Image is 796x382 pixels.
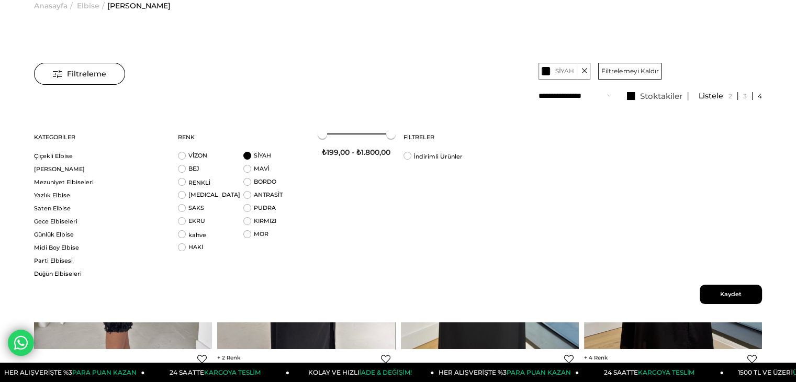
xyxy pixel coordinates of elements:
[507,368,571,376] span: PARA PUAN KAZAN
[359,368,411,376] span: İADE & DEĞİŞİM!
[638,368,694,376] span: KARGOYA TESLİM
[622,92,688,100] a: Stoktakiler
[34,231,165,239] a: Günlük Elbise
[640,91,682,101] span: Stoktakiler
[254,204,276,211] a: PUDRA
[34,257,165,265] a: Parti Elbisesi
[564,354,574,364] a: Favorilere Ekle
[254,165,270,172] a: MAVİ
[254,178,276,185] a: BORDO
[243,152,309,165] li: SİYAH
[204,368,260,376] span: KARGOYA TESLİM
[188,231,206,239] a: kahve
[599,63,661,79] a: Filtrelemeyi Kaldır
[381,354,390,364] a: Favorilere Ekle
[555,65,574,77] span: SİYAH
[197,354,207,364] a: Favorilere Ekle
[34,218,165,226] a: Gece Elbiseleri
[53,63,106,84] span: Filtreleme
[254,152,271,159] a: SİYAH
[188,243,203,251] a: HAKİ
[243,204,309,217] li: PUDRA
[178,191,243,204] li: BEYAZ
[700,285,762,304] span: Kaydet
[34,123,165,152] a: Kategoriler
[34,165,165,173] a: [PERSON_NAME]
[747,354,757,364] a: Favorilere Ekle
[254,230,268,238] a: MOR
[243,217,309,230] li: KIRMIZI
[178,243,243,256] li: HAKİ
[188,152,207,159] a: VİZON
[322,145,390,157] div: ₺199,00 - ₺1.800,00
[178,165,243,178] li: BEJ
[34,152,165,160] a: Çiçekli Elbise
[188,179,210,186] a: RENKLİ
[178,230,243,243] li: kahve
[243,191,309,204] li: ANTRASİT
[188,191,240,198] a: [MEDICAL_DATA]
[145,363,290,382] a: 24 SAATTEKARGOYA TESLİM
[178,217,243,230] li: EKRU
[178,204,243,217] li: SAKS
[178,123,309,152] a: Renk
[434,363,579,382] a: HER ALIŞVERİŞTE %3PARA PUAN KAZAN
[72,368,137,376] span: PARA PUAN KAZAN
[403,152,469,165] li: İndirimli Ürünler
[254,191,283,198] a: ANTRASİT
[34,270,165,278] a: Düğün Elbiseleri
[34,192,165,199] a: Yazlık Elbise
[188,165,199,172] a: BEJ
[217,354,240,361] span: 2
[414,153,463,160] a: İndirimli Ürünler
[34,244,165,252] a: Midi Boy Elbise
[178,152,243,165] li: VİZON
[34,178,165,186] a: Mezuniyet Elbiseleri
[601,63,658,79] span: Filtrelemeyi Kaldır
[188,217,205,224] a: EKRU
[579,363,724,382] a: 24 SAATTEKARGOYA TESLİM
[34,205,165,212] a: Saten Elbise
[188,204,204,211] a: SAKS
[584,354,608,361] span: 4
[289,363,434,382] a: KOLAY VE HIZLIİADE & DEĞİŞİM!
[403,123,534,152] a: Filtreler
[243,230,309,243] li: MOR
[254,217,276,224] a: KIRMIZI
[243,165,309,178] li: MAVİ
[243,178,309,191] li: BORDO
[178,178,243,191] li: RENKLİ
